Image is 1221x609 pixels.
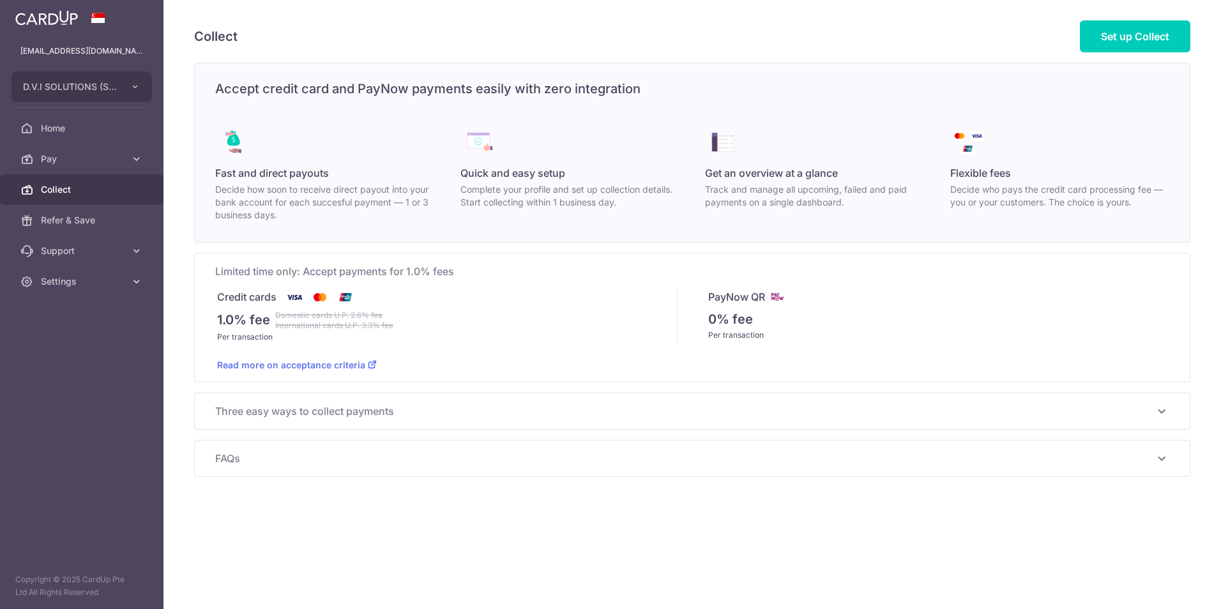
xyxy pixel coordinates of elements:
span: Flexible fees [950,165,1011,181]
p: Three easy ways to collect payments [215,403,1169,419]
span: Refer & Save [41,214,125,227]
p: Track and manage all upcoming, failed and paid payments on a single dashboard. [705,183,925,209]
img: CardUp [15,10,78,26]
span: Fast and direct payouts [215,165,329,181]
h5: Accept credit card and PayNow payments easily with zero integration [195,79,1190,99]
img: collect_benefits-quick_setup-238ffe9d55e53beed05605bc46673ff5ef3689472e416b62ebc7d0ab8d3b3a0b.png [460,124,496,160]
span: Set up Collect [1101,30,1169,43]
p: Credit cards [217,289,277,305]
span: Support [41,244,125,257]
span: Limited time only: Accept payments for 1.0% fees [215,264,1169,279]
p: FAQs [215,451,1169,466]
h5: Collect [194,26,238,47]
span: Get an overview at a glance [705,165,838,181]
span: D.V.I SOLUTIONS (S) PTE. LTD. [23,80,118,93]
p: Decide who pays the credit card processing fee — you or your customers. The choice is yours. [950,183,1170,209]
span: Quick and easy setup [460,165,565,181]
span: Home [41,122,125,135]
span: Three easy ways to collect payments [215,403,1154,419]
p: 1.0% fee [217,310,270,331]
img: collect_benefits-direct_payout-68d016c079b23098044efbcd1479d48bd02143683a084563df2606996dc465b2.png [215,124,251,160]
img: Visa [282,289,307,305]
a: Read more on acceptance criteria [217,359,377,370]
p: [EMAIL_ADDRESS][DOMAIN_NAME] [20,45,143,57]
strike: Domestic cards U.P. 2.6% fee International cards U.P. 3.3% fee [275,310,393,331]
span: Pay [41,153,125,165]
img: Mastercard [307,289,333,305]
img: paynow-md-4fe65508ce96feda548756c5ee0e473c78d4820b8ea51387c6e4ad89e58a5e61.png [770,289,785,304]
img: Union Pay [333,289,358,305]
span: Help [113,9,139,20]
p: PayNow QR [708,289,765,304]
div: Per transaction [217,331,677,343]
p: 0% fee [708,310,753,329]
span: Collect [41,183,125,196]
p: Decide how soon to receive direct payout into your bank account for each succesful payment — 1 or... [215,183,435,222]
span: FAQs [215,451,1154,466]
a: Set up Collect [1080,20,1190,52]
div: Per transaction [708,329,1168,342]
span: Settings [41,275,125,288]
button: D.V.I SOLUTIONS (S) PTE. LTD. [11,71,152,102]
img: collect_benefits-payment-logos-dce544b9a714b2bc395541eb8d6324069de0a0c65b63ad9c2b4d71e4e11ae343.png [950,124,986,160]
p: Complete your profile and set up collection details. Start collecting within 1 business day. [460,183,680,209]
img: collect_benefits-all-in-one-overview-ecae168be53d4dea631b4473abdc9059fc34e556e287cb8dd7d0b18560f7... [705,124,741,160]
